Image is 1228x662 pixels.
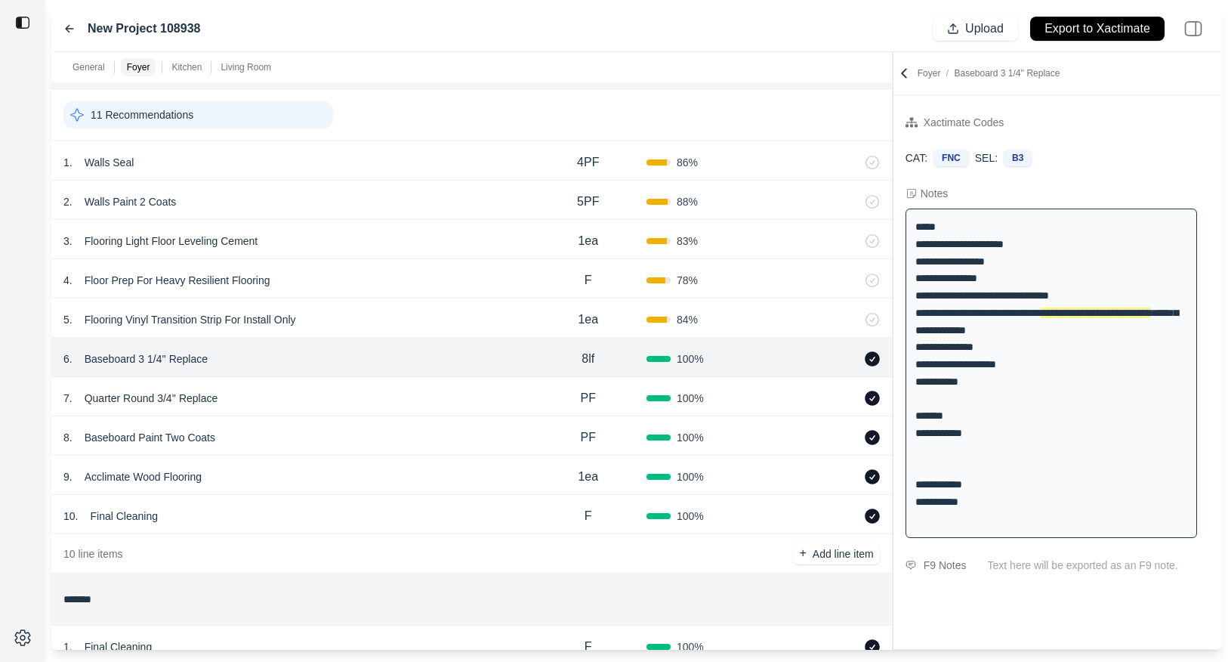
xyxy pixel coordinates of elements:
button: Upload [933,17,1018,41]
label: New Project 108938 [88,20,200,38]
button: Export to Xactimate [1030,17,1165,41]
p: Upload [965,20,1004,38]
img: right-panel.svg [1177,12,1210,45]
img: toggle sidebar [15,15,30,30]
p: Export to Xactimate [1044,20,1150,38]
